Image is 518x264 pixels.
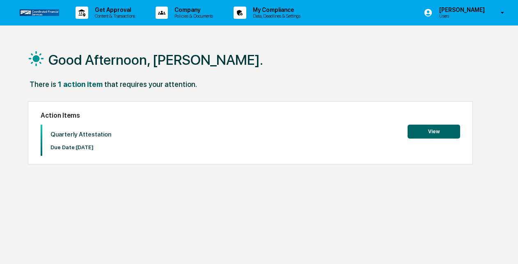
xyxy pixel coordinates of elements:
p: Data, Deadlines & Settings [246,13,305,19]
button: View [408,125,460,139]
p: My Compliance [246,7,305,13]
p: Get Approval [88,7,139,13]
p: Company [168,7,217,13]
div: that requires your attention. [104,80,197,89]
h1: Good Afternoon, [PERSON_NAME]. [48,52,263,68]
p: Quarterly Attestation [50,131,111,138]
p: [PERSON_NAME] [433,7,489,13]
p: Users [433,13,489,19]
p: Content & Transactions [88,13,139,19]
h2: Action Items [41,112,460,119]
img: logo [20,9,59,16]
p: Due Date: [DATE] [50,144,111,150]
a: View [408,127,460,135]
div: 1 action item [58,80,103,89]
div: There is [30,80,56,89]
p: Policies & Documents [168,13,217,19]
